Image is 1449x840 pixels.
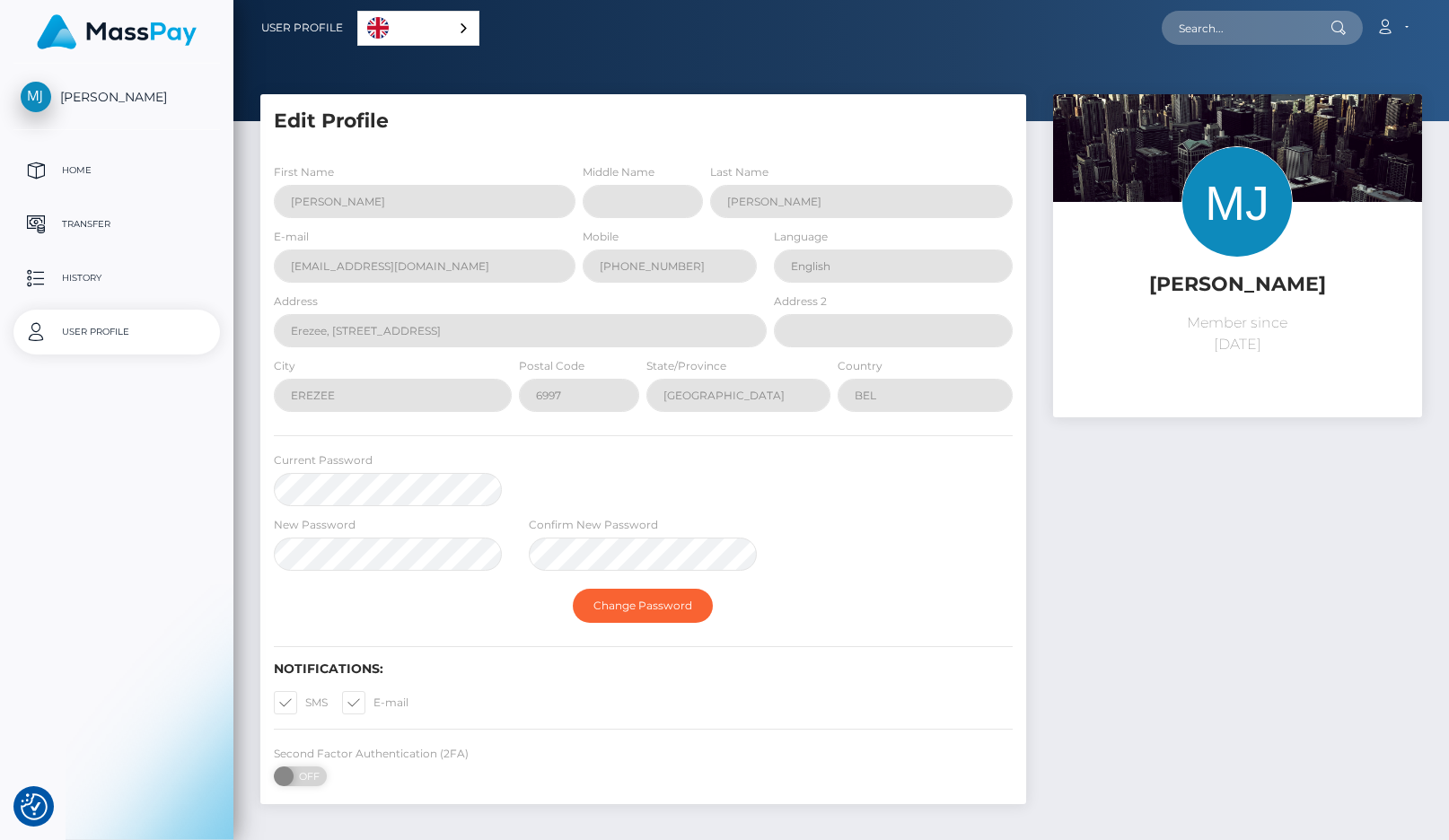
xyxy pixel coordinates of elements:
[274,661,1013,677] h6: Notifications:
[774,229,828,245] label: Language
[274,164,334,180] label: First Name
[357,11,479,46] div: Language
[838,358,883,374] label: Country
[13,202,220,247] a: Transfer
[274,229,309,245] label: E-mail
[1067,271,1409,299] h5: [PERSON_NAME]
[274,746,469,762] label: Second Factor Authentication (2FA)
[284,766,329,786] span: OFF
[1053,94,1422,340] img: ...
[646,358,726,374] label: State/Province
[342,691,408,714] label: E-mail
[274,452,373,468] label: Current Password
[21,157,213,184] p: Home
[529,517,658,533] label: Confirm New Password
[21,793,48,820] button: Consent Preferences
[1162,11,1330,45] input: Search...
[13,256,220,301] a: History
[357,11,479,46] aside: Language selected: English
[573,589,713,623] button: Change Password
[21,793,48,820] img: Revisit consent button
[13,148,220,193] a: Home
[21,265,213,292] p: History
[519,358,584,374] label: Postal Code
[358,12,479,45] a: English
[583,164,654,180] label: Middle Name
[274,108,1013,136] h5: Edit Profile
[274,358,295,374] label: City
[21,319,213,346] p: User Profile
[13,310,220,354] a: User Profile
[274,293,318,310] label: Address
[21,211,213,238] p: Transfer
[274,691,328,714] label: SMS
[13,89,220,105] span: [PERSON_NAME]
[261,9,343,47] a: User Profile
[774,293,827,310] label: Address 2
[274,517,356,533] label: New Password
[1067,312,1409,355] p: Member since [DATE]
[710,164,768,180] label: Last Name
[37,14,197,49] img: MassPay
[583,229,619,245] label: Mobile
